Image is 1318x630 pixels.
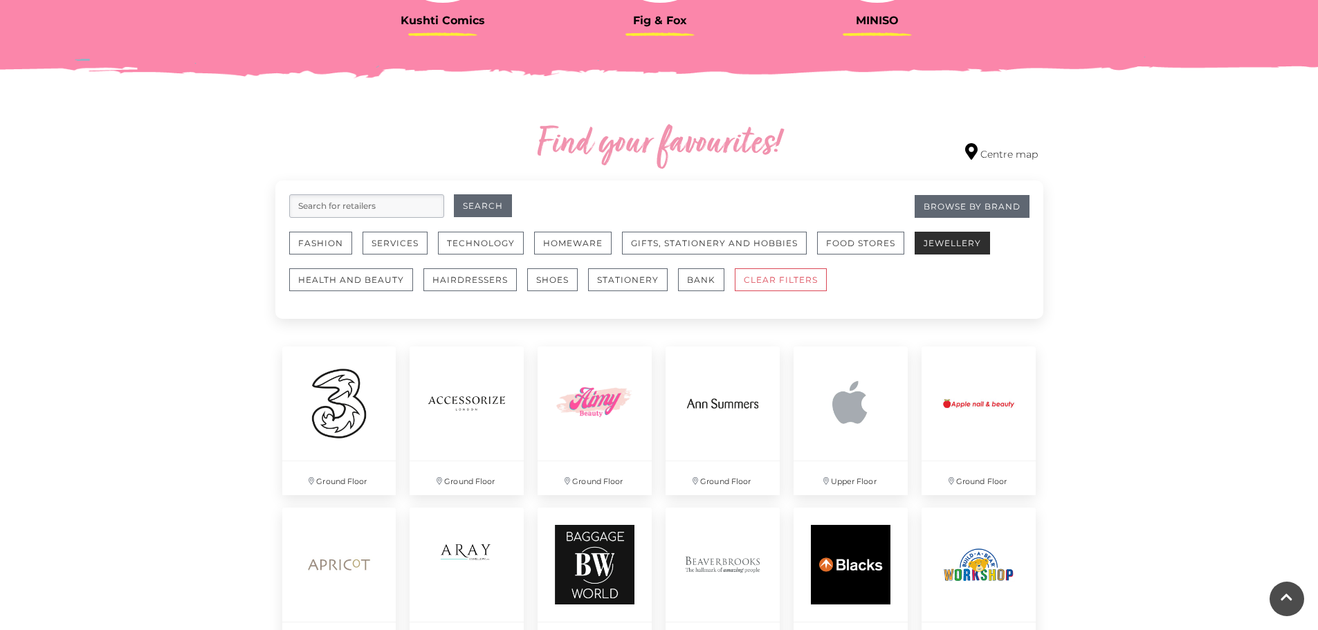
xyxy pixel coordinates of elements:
a: Gifts, Stationery and Hobbies [622,232,817,268]
a: Ground Floor [659,340,787,502]
a: Centre map [965,143,1038,162]
button: Jewellery [915,232,990,254]
p: Ground Floor [666,461,780,495]
button: Food Stores [817,232,904,254]
button: Health and Beauty [289,268,413,291]
button: Homeware [534,232,612,254]
a: Stationery [588,268,678,305]
button: Shoes [527,268,578,291]
a: Health and Beauty [289,268,423,305]
button: Stationery [588,268,668,291]
p: Ground Floor [538,461,652,495]
a: Food Stores [817,232,915,268]
p: Upper Floor [794,461,908,495]
h3: MINISO [779,14,976,27]
input: Search for retailers [289,194,444,218]
p: Ground Floor [282,461,396,495]
a: Ground Floor [915,340,1043,502]
a: Jewellery [915,232,1000,268]
button: Hairdressers [423,268,517,291]
h2: Find your favourites! [407,122,912,167]
a: CLEAR FILTERS [735,268,837,305]
a: Ground Floor [275,340,403,502]
a: Fashion [289,232,363,268]
button: CLEAR FILTERS [735,268,827,291]
button: Bank [678,268,724,291]
p: Ground Floor [410,461,524,495]
a: Browse By Brand [915,195,1029,218]
a: Ground Floor [403,340,531,502]
p: Ground Floor [922,461,1036,495]
a: Upper Floor [787,340,915,502]
a: Technology [438,232,534,268]
h3: Fig & Fox [562,14,758,27]
button: Gifts, Stationery and Hobbies [622,232,807,254]
button: Search [454,194,512,217]
button: Technology [438,232,524,254]
a: Hairdressers [423,268,527,305]
a: Homeware [534,232,622,268]
button: Fashion [289,232,352,254]
a: Bank [678,268,735,305]
a: Ground Floor [531,340,659,502]
h3: Kushti Comics [345,14,541,27]
a: Shoes [527,268,588,305]
button: Services [363,232,428,254]
a: Services [363,232,438,268]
